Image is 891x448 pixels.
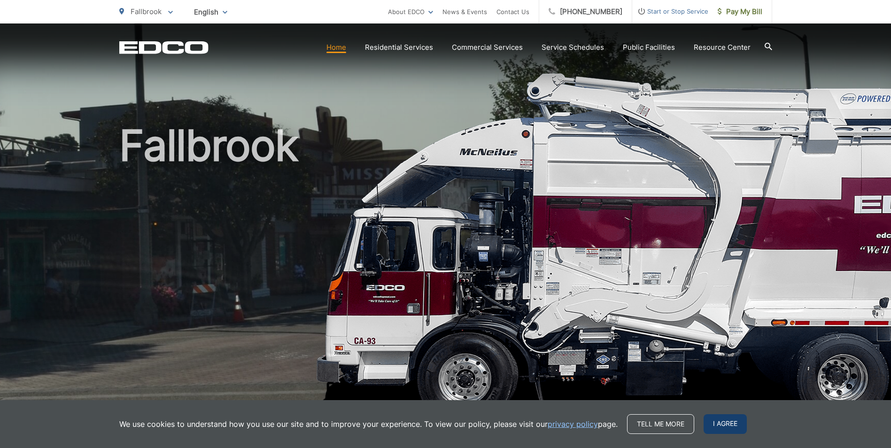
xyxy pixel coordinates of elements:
a: Contact Us [496,6,529,17]
a: About EDCO [388,6,433,17]
a: News & Events [442,6,487,17]
a: Public Facilities [623,42,675,53]
a: EDCD logo. Return to the homepage. [119,41,209,54]
span: English [187,4,234,20]
a: privacy policy [548,418,598,430]
a: Commercial Services [452,42,523,53]
a: Residential Services [365,42,433,53]
h1: Fallbrook [119,122,772,419]
span: Fallbrook [131,7,162,16]
span: Pay My Bill [718,6,762,17]
p: We use cookies to understand how you use our site and to improve your experience. To view our pol... [119,418,618,430]
a: Home [326,42,346,53]
a: Resource Center [694,42,751,53]
span: I agree [704,414,747,434]
a: Tell me more [627,414,694,434]
a: Service Schedules [542,42,604,53]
